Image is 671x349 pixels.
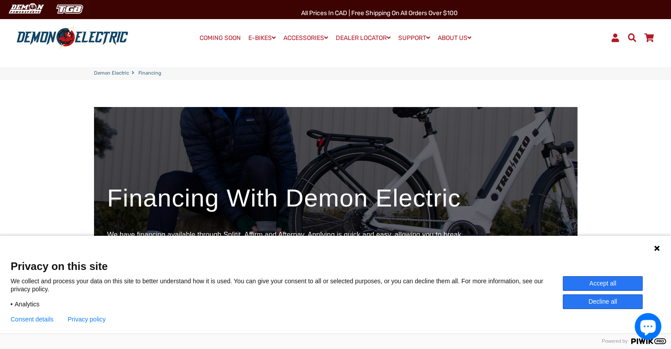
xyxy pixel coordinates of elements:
h1: Financing with Demon Electric [107,161,564,213]
img: TGB Canada [51,2,88,16]
p: We collect and process your data on this site to better understand how it is used. You can give y... [11,277,563,293]
span: Analytics [15,300,39,308]
span: Financing [138,70,161,77]
span: Powered by [598,338,631,344]
inbox-online-store-chat: Shopify online store chat [632,313,664,342]
button: Accept all [563,276,643,291]
span: Privacy on this site [11,260,660,273]
a: ABOUT US [435,32,475,44]
a: COMING SOON [196,32,244,44]
p: We have financing available through Splitit, Affirm and Afterpay. Applying is quick and easy, all... [107,230,480,257]
img: Demon Electric [4,2,47,16]
button: Decline all [563,294,643,309]
a: ACCESSORIES [280,32,331,44]
a: E-BIKES [245,32,279,44]
a: Privacy policy [68,316,106,323]
a: DEALER LOCATOR [333,32,394,44]
span: All Prices in CAD | Free shipping on all orders over $100 [301,9,458,17]
button: Consent details [11,316,54,323]
a: SUPPORT [395,32,433,44]
a: Demon Electric [94,70,129,77]
img: Demon Electric logo [13,26,131,49]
